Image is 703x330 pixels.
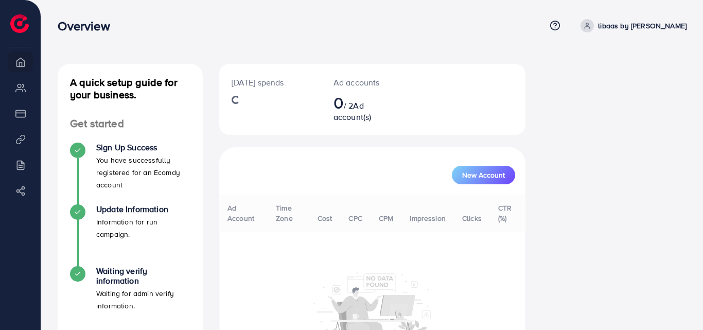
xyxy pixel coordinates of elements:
[96,266,190,286] h4: Waiting verify information
[10,14,29,33] img: logo
[462,171,505,179] span: New Account
[96,154,190,191] p: You have successfully registered for an Ecomdy account
[333,100,372,123] span: Ad account(s)
[96,204,190,214] h4: Update Information
[96,216,190,240] p: Information for run campaign.
[333,93,385,123] h2: / 2
[96,143,190,152] h4: Sign Up Success
[58,143,203,204] li: Sign Up Success
[452,166,515,184] button: New Account
[576,19,687,32] a: libaas by [PERSON_NAME]
[58,76,203,101] h4: A quick setup guide for your business.
[58,117,203,130] h4: Get started
[58,266,203,328] li: Waiting verify information
[96,287,190,312] p: Waiting for admin verify information.
[58,204,203,266] li: Update Information
[232,76,309,89] p: [DATE] spends
[598,20,687,32] p: libaas by [PERSON_NAME]
[58,19,118,33] h3: Overview
[333,91,344,114] span: 0
[333,76,385,89] p: Ad accounts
